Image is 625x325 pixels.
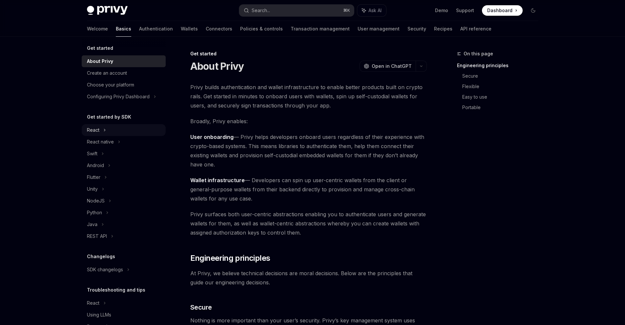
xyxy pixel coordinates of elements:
[343,8,350,13] span: ⌘ K
[462,81,544,92] a: Flexible
[82,67,166,79] a: Create an account
[87,81,134,89] div: Choose your platform
[190,83,427,110] span: Privy builds authentication and wallet infrastructure to enable better products built on crypto r...
[87,93,150,101] div: Configuring Privy Dashboard
[462,102,544,113] a: Portable
[87,44,113,52] h5: Get started
[368,7,382,14] span: Ask AI
[87,113,131,121] h5: Get started by SDK
[252,7,270,14] div: Search...
[116,21,131,37] a: Basics
[190,253,270,263] span: Engineering principles
[407,21,426,37] a: Security
[239,5,354,16] button: Search...⌘K
[87,21,108,37] a: Welcome
[190,132,427,169] span: — Privy helps developers onboard users regardless of their experience with crypto-based systems. ...
[190,210,427,237] span: Privy surfaces both user-centric abstractions enabling you to authenticate users and generate wal...
[487,7,512,14] span: Dashboard
[190,60,244,72] h1: About Privy
[87,311,111,319] div: Using LLMs
[190,117,427,126] span: Broadly, Privy enables:
[87,253,115,260] h5: Changelogs
[190,50,427,57] div: Get started
[87,162,104,169] div: Android
[87,197,105,205] div: NodeJS
[462,92,544,102] a: Easy to use
[82,55,166,67] a: About Privy
[82,79,166,91] a: Choose your platform
[190,177,245,183] strong: Wallet infrastructure
[434,21,452,37] a: Recipes
[87,232,107,240] div: REST API
[87,173,100,181] div: Flutter
[357,5,386,16] button: Ask AI
[87,209,102,217] div: Python
[190,269,427,287] span: At Privy, we believe technical decisions are moral decisions. Below are the principles that guide...
[206,21,232,37] a: Connectors
[87,266,123,274] div: SDK changelogs
[181,21,198,37] a: Wallets
[456,7,474,14] a: Support
[457,60,544,71] a: Engineering principles
[360,61,416,72] button: Open in ChatGPT
[82,309,166,321] a: Using LLMs
[435,7,448,14] a: Demo
[190,303,212,312] span: Secure
[358,21,400,37] a: User management
[190,176,427,203] span: — Developers can spin up user-centric wallets from the client or general-purpose wallets from the...
[87,220,97,228] div: Java
[462,71,544,81] a: Secure
[87,69,127,77] div: Create an account
[87,57,113,65] div: About Privy
[460,21,491,37] a: API reference
[139,21,173,37] a: Authentication
[240,21,283,37] a: Policies & controls
[87,6,128,15] img: dark logo
[87,299,99,307] div: React
[87,185,98,193] div: Unity
[87,286,145,294] h5: Troubleshooting and tips
[87,126,99,134] div: React
[291,21,350,37] a: Transaction management
[87,138,114,146] div: React native
[464,50,493,58] span: On this page
[190,134,234,140] strong: User onboarding
[528,5,538,16] button: Toggle dark mode
[372,63,412,69] span: Open in ChatGPT
[482,5,523,16] a: Dashboard
[87,150,97,158] div: Swift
